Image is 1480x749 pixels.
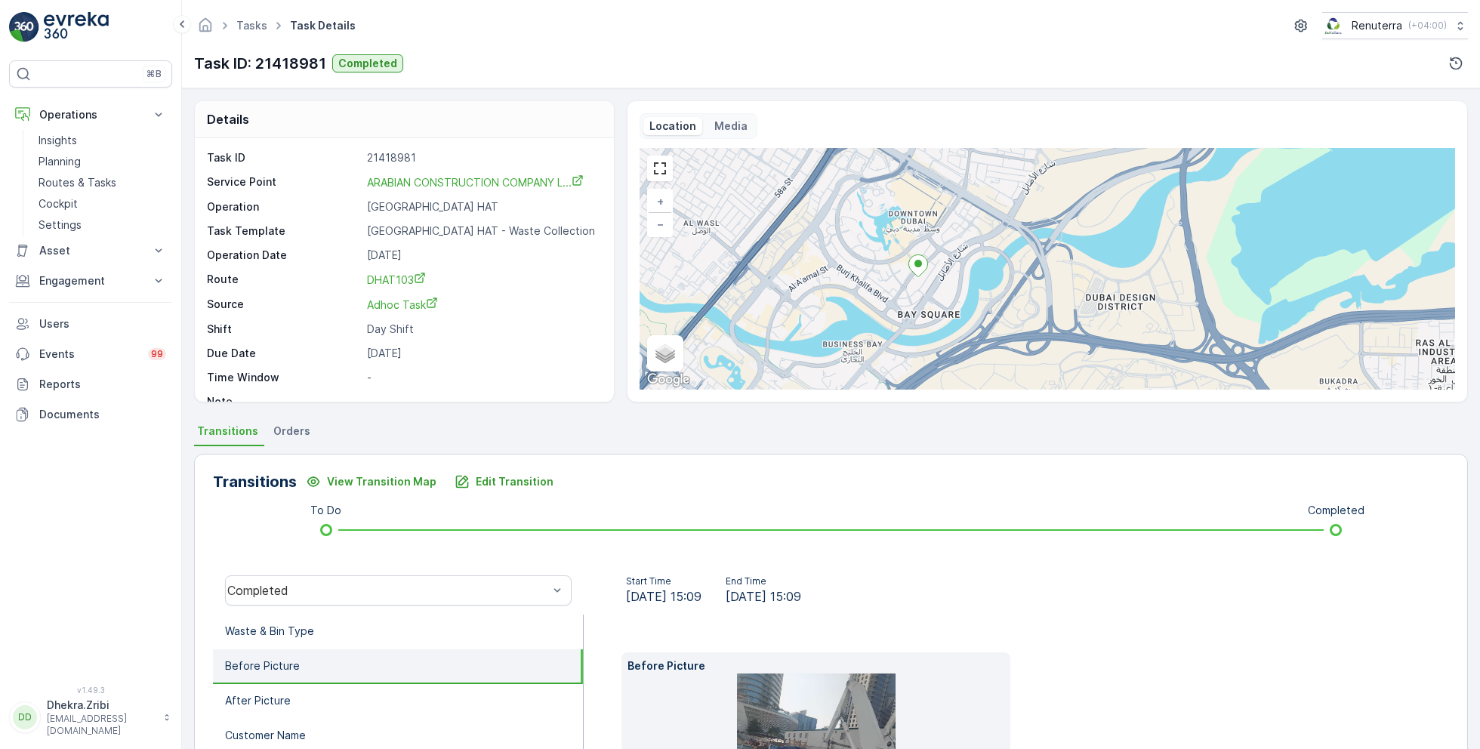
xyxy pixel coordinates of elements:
div: Completed [227,584,548,597]
span: + [657,195,664,208]
p: Events [39,347,139,362]
p: Shift [207,322,361,337]
p: Reports [39,377,166,392]
p: Task Template [207,223,361,239]
p: ⌘B [146,68,162,80]
p: Operation Date [207,248,361,263]
p: Completed [1308,503,1364,518]
a: Open this area in Google Maps (opens a new window) [643,370,693,390]
span: v 1.49.3 [9,686,172,695]
button: Edit Transition [446,470,563,494]
button: Completed [332,54,403,72]
p: Routes & Tasks [39,175,116,190]
button: Renuterra(+04:00) [1322,12,1468,39]
p: After Picture [225,693,291,708]
span: Orders [273,424,310,439]
p: Dhekra.Zribi [47,698,156,713]
img: Screenshot_2024-07-26_at_13.33.01.png [1322,17,1346,34]
p: Before Picture [225,658,300,673]
p: ( +04:00 ) [1408,20,1447,32]
p: Waste & Bin Type [225,624,314,639]
a: Users [9,309,172,339]
p: Location [649,119,696,134]
p: End Time [726,575,801,587]
p: Operations [39,107,142,122]
p: Users [39,316,166,331]
img: logo [9,12,39,42]
a: Zoom Out [649,213,671,236]
p: Operation [207,199,361,214]
a: Zoom In [649,190,671,213]
button: Engagement [9,266,172,296]
p: Edit Transition [476,474,553,489]
p: Time Window [207,370,361,385]
p: [DATE] [367,346,598,361]
span: Transitions [197,424,258,439]
p: [DATE] [367,248,598,263]
a: Tasks [236,19,267,32]
p: Documents [39,407,166,422]
p: Media [714,119,748,134]
p: Planning [39,154,81,169]
a: Documents [9,399,172,430]
p: Insights [39,133,77,148]
p: Due Date [207,346,361,361]
p: Task ID: 21418981 [194,52,326,75]
a: Homepage [197,23,214,35]
p: 99 [151,348,163,360]
p: Settings [39,217,82,233]
a: Routes & Tasks [32,172,172,193]
div: DD [13,705,37,729]
a: ARABIAN CONSTRUCTION COMPANY L... [367,174,584,190]
p: Engagement [39,273,142,288]
p: Asset [39,243,142,258]
p: [EMAIL_ADDRESS][DOMAIN_NAME] [47,713,156,737]
p: View Transition Map [327,474,436,489]
a: Insights [32,130,172,151]
p: - [367,394,598,409]
a: DHAT103 [367,272,598,288]
a: Planning [32,151,172,172]
img: Google [643,370,693,390]
p: Renuterra [1352,18,1402,33]
span: [DATE] 15:09 [626,587,701,606]
p: - [367,370,598,385]
p: Source [207,297,361,313]
p: Task ID [207,150,361,165]
span: Task Details [287,18,359,33]
button: Operations [9,100,172,130]
a: Cockpit [32,193,172,214]
a: Adhoc Task [367,297,598,313]
a: Events99 [9,339,172,369]
a: Reports [9,369,172,399]
p: Cockpit [39,196,78,211]
button: View Transition Map [297,470,446,494]
p: Service Point [207,174,361,190]
p: Details [207,110,249,128]
p: Transitions [213,470,297,493]
span: [DATE] 15:09 [726,587,801,606]
span: ARABIAN CONSTRUCTION COMPANY L... [367,176,584,189]
span: Adhoc Task [367,298,438,311]
p: [GEOGRAPHIC_DATA] HAT [367,199,598,214]
p: Customer Name [225,728,306,743]
p: Start Time [626,575,701,587]
a: Settings [32,214,172,236]
p: 21418981 [367,150,598,165]
img: logo_light-DOdMpM7g.png [44,12,109,42]
p: Completed [338,56,397,71]
p: Before Picture [627,658,1004,673]
span: DHAT103 [367,273,426,286]
button: DDDhekra.Zribi[EMAIL_ADDRESS][DOMAIN_NAME] [9,698,172,737]
p: [GEOGRAPHIC_DATA] HAT - Waste Collection [367,223,598,239]
p: To Do [310,503,341,518]
a: Layers [649,337,682,370]
p: Route [207,272,361,288]
span: − [657,217,664,230]
a: View Fullscreen [649,157,671,180]
button: Asset [9,236,172,266]
p: Note [207,394,361,409]
p: Day Shift [367,322,598,337]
